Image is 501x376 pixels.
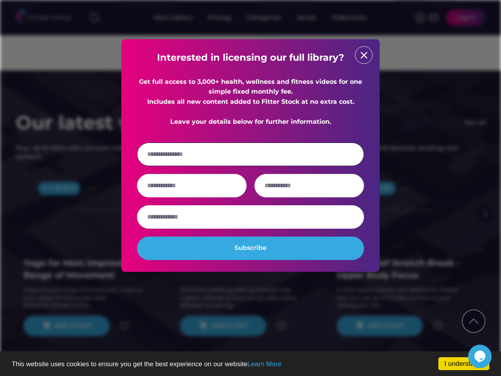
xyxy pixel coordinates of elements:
button: close [358,49,370,61]
div: Get full access to 3,000+ health, wellness and fitness videos for one simple fixed monthly fee. I... [137,77,364,127]
a: Learn More [247,360,281,368]
strong: Interested in licensing our full library? [157,52,344,63]
iframe: chat widget [468,345,493,368]
a: I understand! [438,357,489,370]
button: Subscribe [137,237,364,260]
p: This website uses cookies to ensure you get the best experience on our website [12,361,489,367]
